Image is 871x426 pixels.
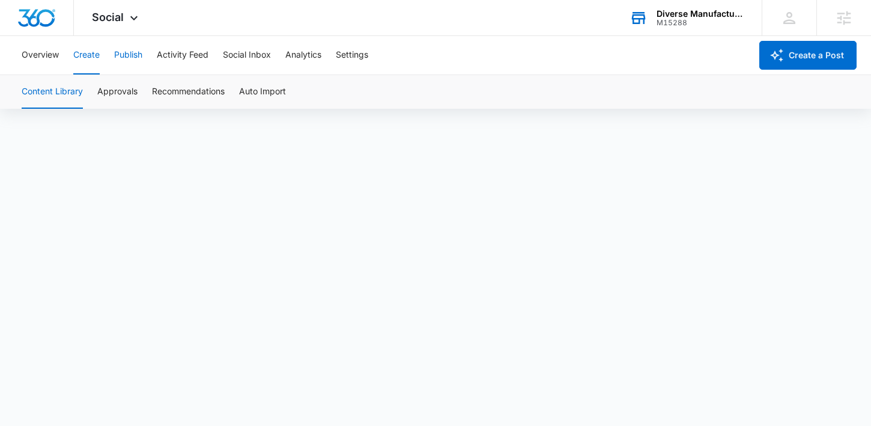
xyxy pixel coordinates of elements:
[657,9,744,19] div: account name
[157,36,208,75] button: Activity Feed
[657,19,744,27] div: account id
[97,75,138,109] button: Approvals
[152,75,225,109] button: Recommendations
[336,36,368,75] button: Settings
[285,36,321,75] button: Analytics
[114,36,142,75] button: Publish
[239,75,286,109] button: Auto Import
[22,36,59,75] button: Overview
[92,11,124,23] span: Social
[73,36,100,75] button: Create
[223,36,271,75] button: Social Inbox
[22,75,83,109] button: Content Library
[759,41,857,70] button: Create a Post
